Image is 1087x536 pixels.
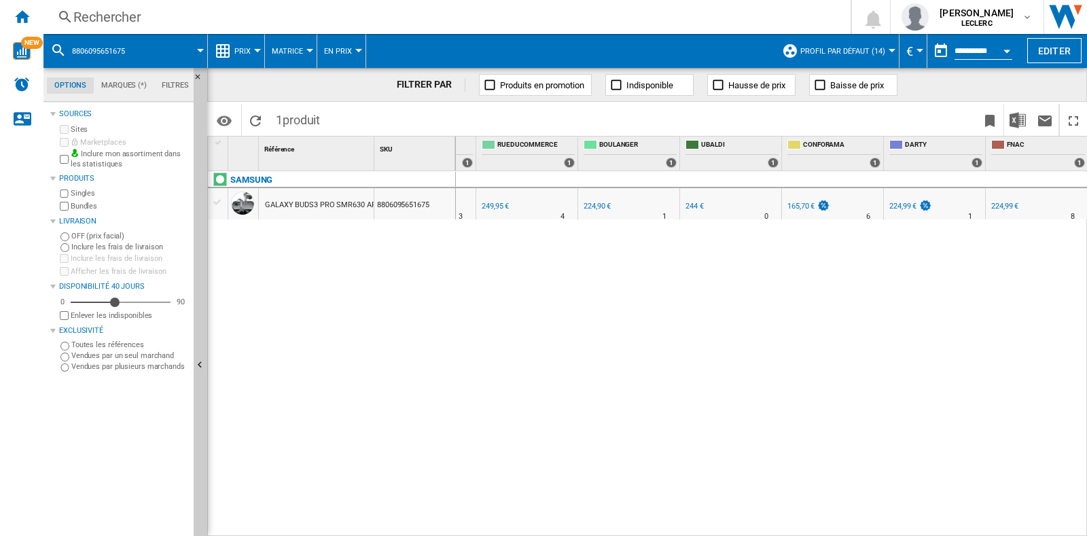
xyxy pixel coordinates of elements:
span: Hausse de prix [728,80,785,90]
button: Indisponible [605,74,694,96]
div: Délai de livraison : 6 jours [866,210,870,224]
img: alerts-logo.svg [14,76,30,92]
label: OFF (prix facial) [71,231,188,241]
button: 8806095651675 [72,34,139,68]
img: promotionV3.png [817,200,830,211]
div: Cliquez pour filtrer sur cette marque [230,172,272,188]
div: 244 € [685,202,704,211]
label: Bundles [71,201,188,211]
span: 1 [269,104,327,132]
div: Délai de livraison : 1 jour [662,210,666,224]
div: 249,95 € [482,202,509,211]
div: Sources [59,109,188,120]
div: Matrice [272,34,310,68]
img: profile.jpg [902,3,929,31]
span: Prix [234,47,251,56]
div: Sort None [262,137,374,158]
div: Délai de livraison : 8 jours [1071,210,1075,224]
span: FNAC [1007,140,1085,151]
span: En Prix [324,47,352,56]
div: Produits [59,173,188,184]
button: Masquer [194,68,210,92]
label: Enlever les indisponibles [71,310,188,321]
div: En Prix [324,34,359,68]
img: excel-24x24.png [1010,112,1026,128]
md-slider: Disponibilité [71,296,171,309]
button: md-calendar [927,37,955,65]
label: Singles [71,188,188,198]
img: mysite-bg-18x18.png [71,149,79,157]
span: Indisponible [626,80,673,90]
div: 224,99 € [989,200,1018,213]
span: Référence [264,145,294,153]
label: Inclure les frais de livraison [71,253,188,264]
button: Plein écran [1060,104,1087,136]
div: 8806095651675 [50,34,200,68]
div: 1 offers sold by RUEDUCOMMERCE [564,158,575,168]
span: [PERSON_NAME] [940,6,1014,20]
button: Prix [234,34,257,68]
md-tab-item: Options [47,77,94,94]
span: RUEDUCOMMERCE [497,140,575,151]
button: Envoyer ce rapport par email [1031,104,1058,136]
div: 1 offers sold by DARTY [972,158,982,168]
div: Profil par défaut (14) [782,34,892,68]
md-tab-item: Filtres [154,77,196,94]
button: Options [211,108,238,132]
div: 224,99 € [887,200,932,213]
img: wise-card.svg [13,42,31,60]
div: 1 offers sold by BOULANGER [666,158,677,168]
div: Délai de livraison : 3 jours [459,210,463,224]
button: Hausse de prix [707,74,796,96]
label: Vendues par plusieurs marchands [71,361,188,372]
input: Sites [60,125,69,134]
input: Inclure les frais de livraison [60,254,69,263]
button: Profil par défaut (14) [800,34,892,68]
md-menu: Currency [899,34,927,68]
span: SKU [380,145,393,153]
input: Inclure mon assortiment dans les statistiques [60,151,69,168]
div: 165,70 € [787,202,815,211]
div: Délai de livraison : 1 jour [968,210,972,224]
button: € [906,34,920,68]
input: Vendues par un seul marchand [60,353,69,361]
label: Toutes les références [71,340,188,350]
span: produit [283,113,320,127]
div: Sort None [377,137,455,158]
button: Baisse de prix [809,74,897,96]
input: Afficher les frais de livraison [60,311,69,320]
div: FILTRER PAR [397,78,466,92]
div: 224,99 € [889,202,916,211]
input: Singles [60,190,69,198]
label: Inclure mon assortiment dans les statistiques [71,149,188,170]
span: Profil par défaut (14) [800,47,885,56]
div: 224,90 € [582,200,611,213]
button: Produits en promotion [479,74,592,96]
input: Inclure les frais de livraison [60,243,69,252]
button: Open calendar [995,37,1019,61]
md-tab-item: Marques (*) [94,77,154,94]
span: BOULANGER [599,140,677,151]
div: DARTY 1 offers sold by DARTY [887,137,985,171]
label: Inclure les frais de livraison [71,242,188,252]
button: Créer un favoris [976,104,1003,136]
label: Sites [71,124,188,135]
span: NEW [21,37,43,49]
div: 1 offers sold by FNAC [1074,158,1085,168]
div: Délai de livraison : 4 jours [560,210,565,224]
div: 224,90 € [584,202,611,211]
div: 249,95 € [480,200,509,213]
span: 8806095651675 [72,47,125,56]
div: Disponibilité 40 Jours [59,281,188,292]
div: GALAXY BUDS3 PRO SMR630 ARGENT [265,190,395,221]
div: 1 offers sold by CONFORAMA [870,158,880,168]
div: BOULANGER 1 offers sold by BOULANGER [581,137,679,171]
div: 1 offers sold by AUCHAN [462,158,473,168]
div: UBALDI 1 offers sold by UBALDI [683,137,781,171]
span: DARTY [905,140,982,151]
div: Sort None [231,137,258,158]
input: Bundles [60,202,69,211]
span: UBALDI [701,140,779,151]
